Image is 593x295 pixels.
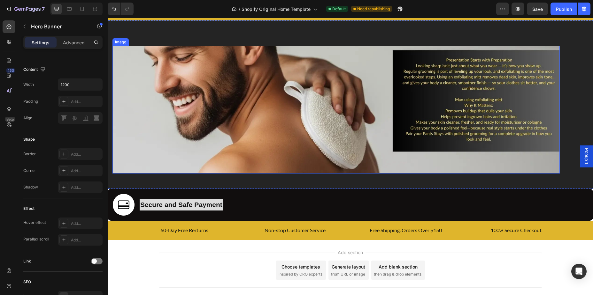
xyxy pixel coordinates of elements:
[6,68,15,73] div: 450
[71,168,101,174] div: Add...
[33,182,115,192] p: Secure and Safe Payment
[332,6,346,12] span: Default
[227,231,258,238] span: Add section
[476,130,482,147] span: Popup 1
[23,168,36,173] div: Corner
[5,176,27,198] img: Alt Image
[32,39,50,46] p: Settings
[551,3,577,15] button: Publish
[71,151,101,157] div: Add...
[23,236,49,242] div: Parallax scroll
[58,79,102,90] input: Auto
[223,254,258,259] span: from URL or image
[266,254,314,259] span: then drag & drop elements
[71,99,101,105] div: Add...
[71,237,101,243] div: Add...
[23,136,35,142] div: Shape
[23,82,34,87] div: Width
[25,209,129,216] p: 60-Day Free Rerturns
[108,3,134,15] div: Undo/Redo
[174,246,212,252] div: Choose templates
[246,209,350,216] p: Free Shipping. Orders Over $150
[63,39,85,46] p: Advanced
[271,246,310,252] div: Add blank section
[23,258,31,264] div: Link
[357,209,461,216] p: 100% Secure Checkout
[135,209,239,216] p: Non-stop Customer Service
[31,23,85,30] p: Hero Banner
[23,65,47,74] div: Content
[23,115,32,121] div: Align
[571,264,587,279] div: Open Intercom Messenger
[23,184,38,190] div: Shadow
[357,6,390,12] span: Need republishing
[5,117,15,122] div: Beta
[23,151,36,157] div: Border
[171,254,215,259] span: inspired by CRO experts
[42,5,45,13] p: 7
[23,220,46,225] div: Hover effect
[239,6,240,12] span: /
[556,6,572,12] div: Publish
[3,3,48,15] button: 7
[23,206,35,211] div: Effect
[6,21,20,27] div: Image
[108,18,593,295] iframe: Design area
[5,28,452,156] img: man using exfoliating mitt
[71,221,101,226] div: Add...
[532,6,543,12] span: Save
[23,279,31,285] div: SEO
[242,6,311,12] span: Shopify Original Home Template
[224,246,258,252] div: Generate layout
[23,99,38,104] div: Padding
[527,3,548,15] button: Save
[71,185,101,190] div: Add...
